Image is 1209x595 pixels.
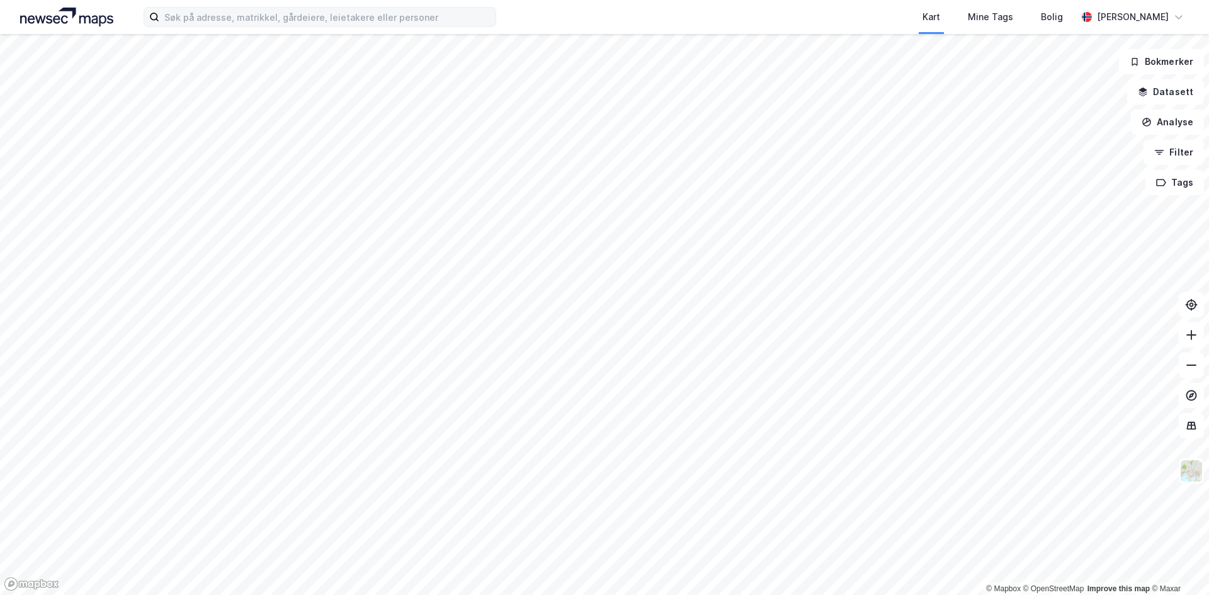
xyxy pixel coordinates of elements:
div: Kart [922,9,940,25]
div: Mine Tags [968,9,1013,25]
img: logo.a4113a55bc3d86da70a041830d287a7e.svg [20,8,113,26]
div: Bolig [1041,9,1063,25]
div: [PERSON_NAME] [1097,9,1169,25]
iframe: Chat Widget [1146,535,1209,595]
input: Søk på adresse, matrikkel, gårdeiere, leietakere eller personer [159,8,496,26]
